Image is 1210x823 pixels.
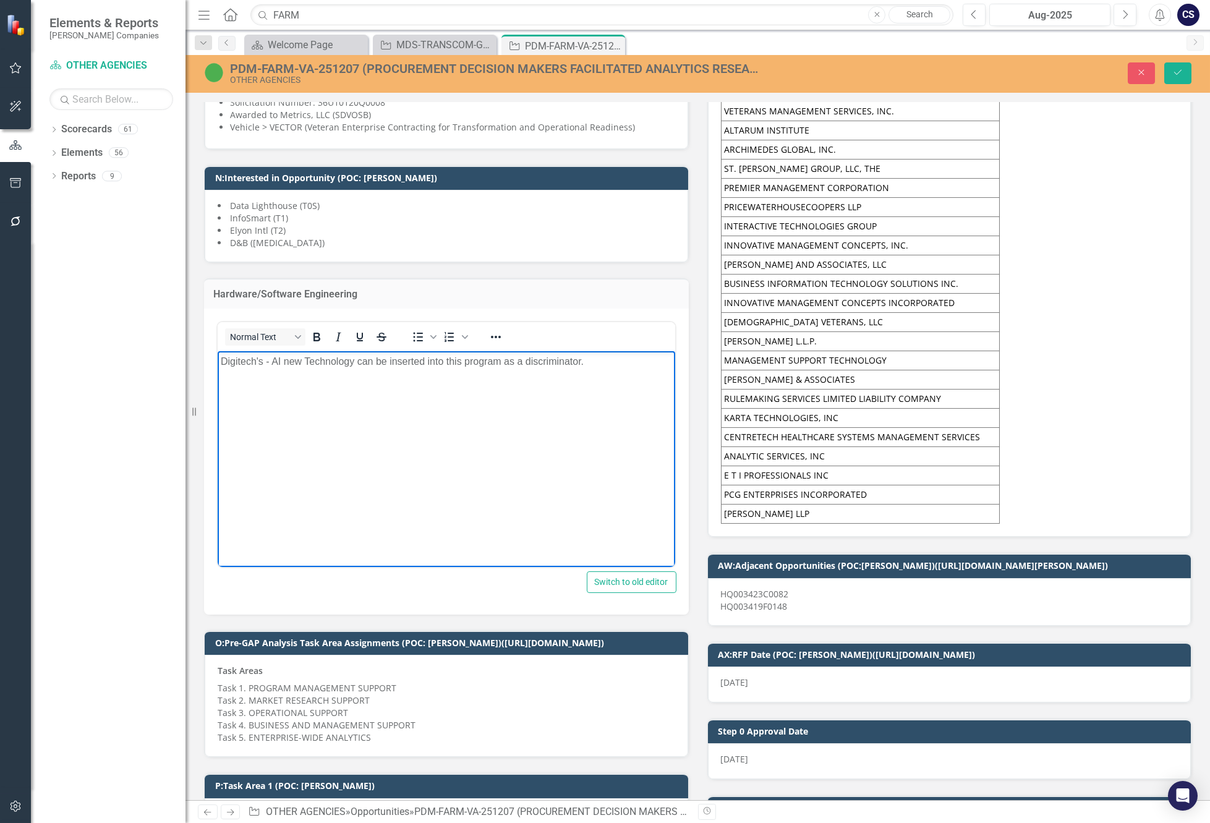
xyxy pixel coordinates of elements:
[102,171,122,181] div: 9
[725,335,997,348] div: [PERSON_NAME] L.L.P.
[725,201,997,213] div: PRICEWATERHOUSECOOPERS LLP
[215,781,682,790] h3: P:Task Area 1 (POC: [PERSON_NAME])
[725,373,997,386] div: [PERSON_NAME] & ASSOCIATES
[725,431,997,443] div: CENTRETECH HEALTHCARE SYSTEMS MANAGEMENT SERVICES
[247,37,365,53] a: Welcome Page
[268,37,365,53] div: Welcome Page
[725,258,997,271] div: [PERSON_NAME] AND ASSOCIATES, LLC
[218,680,675,744] p: Task 1. PROGRAM MANAGEMENT SUPPORT Task 2. MARKET RESEARCH SUPPORT Task 3. OPERATIONAL SUPPORT Ta...
[718,650,1185,659] h3: AX:RFP Date (POC: [PERSON_NAME])([URL][DOMAIN_NAME])
[204,62,224,82] img: Active
[725,124,997,137] div: ALTARUM INSTITUTE
[396,37,493,53] div: MDS-TRANSCOM-GSA-199474 (MISSION PLANNING MODERNIZATION DEVELOPMENT AND SUSTAINMENT)
[49,59,173,73] a: OTHER AGENCIES
[230,332,291,342] span: Normal Text
[230,75,759,85] div: OTHER AGENCIES
[721,676,749,688] span: [DATE]
[351,806,409,817] a: Opportunities
[725,297,997,309] div: INNOVATIVE MANAGEMENT CONCEPTS INCORPORATED
[6,14,28,36] img: ClearPoint Strategy
[213,289,680,300] h3: Hardware/Software Engineering
[725,239,997,252] div: INNOVATIVE MANAGEMENT CONCEPTS, INC.
[587,571,676,593] button: Switch to old editor
[109,148,129,158] div: 56
[725,508,997,520] div: [PERSON_NAME] LLP
[725,220,997,232] div: INTERACTIVE TECHNOLOGIES GROUP
[230,224,286,236] span: Elyon Intl (T2)
[725,105,997,117] div: VETERANS MANAGEMENT SERVICES, INC.
[230,237,325,249] span: D&B ([MEDICAL_DATA])
[725,488,997,501] div: PCG ENTERPRISES INCORPORATED
[266,806,346,817] a: OTHER AGENCIES
[888,6,950,23] a: Search
[725,316,997,328] div: [DEMOGRAPHIC_DATA] VETERANS, LLC
[61,169,96,184] a: Reports
[118,124,138,135] div: 61
[725,278,997,290] div: BUSINESS INFORMATION TECHNOLOGY SOLUTIONS INC.
[230,212,288,224] span: InfoSmart (T1)
[989,4,1110,26] button: Aug-2025
[407,328,438,346] div: Bullet list
[994,8,1106,23] div: Aug-2025
[248,805,688,819] div: » »
[61,122,112,137] a: Scorecards
[525,38,622,54] div: PDM-FARM-VA-251207 (PROCUREMENT DECISION MAKERS FACILITATED ANALYTICS RESEARCH AND MANAGEMENT SUP...
[439,328,470,346] div: Numbered list
[49,30,159,40] small: [PERSON_NAME] Companies
[306,328,327,346] button: Bold
[218,351,675,567] iframe: Rich Text Area
[250,4,953,26] input: Search ClearPoint...
[725,469,997,482] div: E T I PROFESSIONALS INC
[485,328,506,346] button: Reveal or hide additional toolbar items
[725,450,997,463] div: ANALYTIC SERVICES, INC
[721,753,749,765] span: [DATE]
[49,15,159,30] span: Elements & Reports
[721,600,788,612] span: HQ003419F0148
[718,561,1185,570] h3: AW:Adjacent Opportunities (POC:[PERSON_NAME])([URL][DOMAIN_NAME][PERSON_NAME])
[49,88,173,110] input: Search Below...
[725,354,997,367] div: MANAGEMENT SUPPORT TECHNOLOGY
[230,62,759,75] div: PDM-FARM-VA-251207 (PROCUREMENT DECISION MAKERS FACILITATED ANALYTICS RESEARCH AND MANAGEMENT SUP...
[328,328,349,346] button: Italic
[376,37,493,53] a: MDS-TRANSCOM-GSA-199474 (MISSION PLANNING MODERNIZATION DEVELOPMENT AND SUSTAINMENT)
[725,412,997,424] div: KARTA TECHNOLOGIES, INC
[230,121,675,134] li: Vehicle > VECTOR (Veteran Enterprise Contracting for Transformation and Operational Readiness)
[414,806,1047,817] div: PDM-FARM-VA-251207 (PROCUREMENT DECISION MAKERS FACILITATED ANALYTICS RESEARCH AND MANAGEMENT SUP...
[230,200,320,211] span: Data Lighthouse (T0S)
[725,182,997,194] div: PREMIER MANAGEMENT CORPORATION
[215,638,682,647] h3: O:Pre-GAP Analysis Task Area Assignments (POC: [PERSON_NAME])([URL][DOMAIN_NAME])
[371,328,392,346] button: Strikethrough
[230,96,675,109] li: Solicitation Number: 36U10120Q0008
[1177,4,1199,26] button: CS
[215,173,682,182] h3: N:Interested in Opportunity (POC: [PERSON_NAME])
[61,146,103,160] a: Elements
[725,393,997,405] div: RULEMAKING SERVICES LIMITED LIABILITY COMPANY
[230,109,675,121] li: Awarded to Metrics, LLC (SDVOSB)
[218,665,263,676] strong: Task Areas
[721,588,1178,613] p: HQ003423C0082
[1168,781,1198,811] div: Open Intercom Messenger
[725,163,997,175] div: ST. [PERSON_NAME] GROUP, LLC, THE
[225,328,305,346] button: Block Normal Text
[725,143,997,156] div: ARCHIMEDES GLOBAL, INC.
[718,727,1185,736] h3: Step 0 Approval Date
[349,328,370,346] button: Underline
